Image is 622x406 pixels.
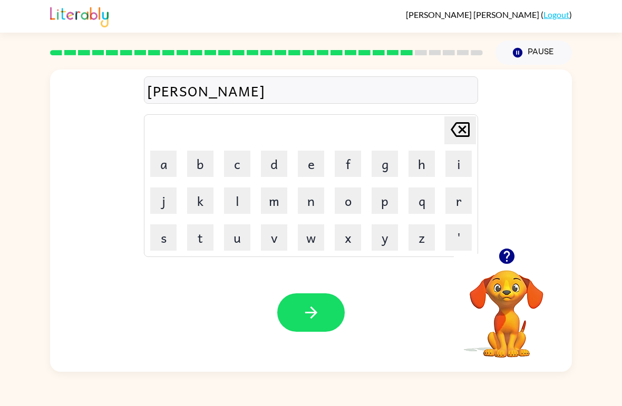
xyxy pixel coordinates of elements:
button: t [187,224,213,251]
button: g [372,151,398,177]
button: c [224,151,250,177]
span: [PERSON_NAME] [PERSON_NAME] [406,9,541,19]
img: Literably [50,4,109,27]
button: r [445,187,472,214]
button: l [224,187,250,214]
button: p [372,187,398,214]
button: b [187,151,213,177]
button: Pause [495,41,572,65]
button: y [372,224,398,251]
button: k [187,187,213,214]
button: m [261,187,287,214]
button: x [335,224,361,251]
button: e [298,151,324,177]
div: [PERSON_NAME] [147,80,475,102]
button: z [409,224,435,251]
button: ' [445,224,472,251]
button: n [298,187,324,214]
button: f [335,151,361,177]
button: d [261,151,287,177]
button: u [224,224,250,251]
a: Logout [543,9,569,19]
button: i [445,151,472,177]
button: q [409,187,435,214]
div: ( ) [406,9,572,19]
button: v [261,224,287,251]
button: w [298,224,324,251]
button: h [409,151,435,177]
button: a [150,151,177,177]
button: j [150,187,177,214]
button: s [150,224,177,251]
button: o [335,187,361,214]
video: Your browser must support playing .mp4 files to use Literably. Please try using another browser. [454,254,559,359]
